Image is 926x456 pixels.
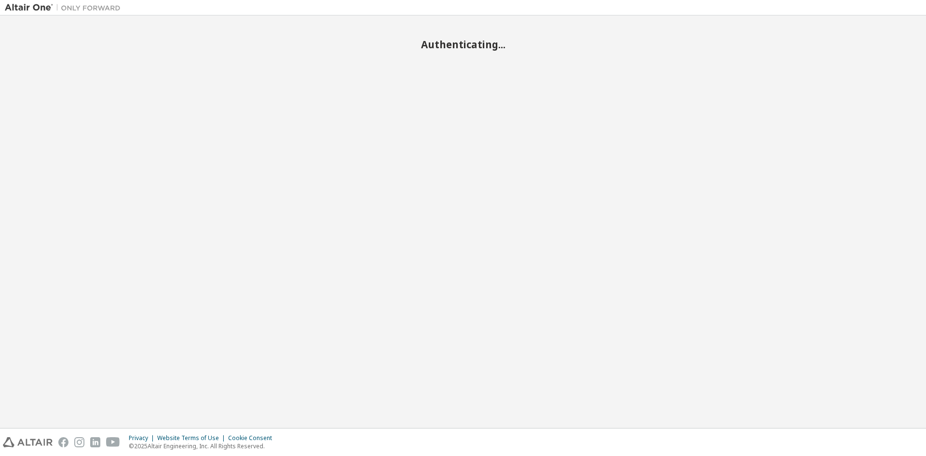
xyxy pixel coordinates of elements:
[58,437,68,447] img: facebook.svg
[228,434,278,442] div: Cookie Consent
[5,3,125,13] img: Altair One
[3,437,53,447] img: altair_logo.svg
[129,434,157,442] div: Privacy
[106,437,120,447] img: youtube.svg
[90,437,100,447] img: linkedin.svg
[157,434,228,442] div: Website Terms of Use
[5,38,921,51] h2: Authenticating...
[129,442,278,450] p: © 2025 Altair Engineering, Inc. All Rights Reserved.
[74,437,84,447] img: instagram.svg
